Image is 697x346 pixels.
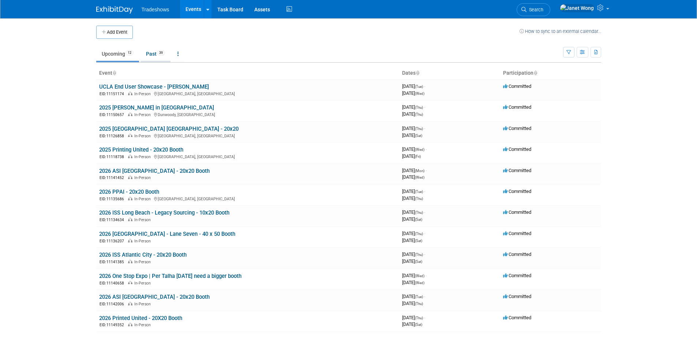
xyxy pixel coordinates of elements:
span: EID: 11150657 [100,113,127,117]
a: Search [517,3,550,16]
span: (Sat) [415,323,422,327]
a: 2026 ISS Long Beach - Legacy Sourcing - 10x20 Booth [99,209,229,216]
span: Committed [503,252,531,257]
span: (Thu) [415,127,423,131]
span: (Wed) [415,274,424,278]
span: EID: 11136207 [100,239,127,243]
img: In-Person Event [128,217,132,221]
a: 2026 ISS Atlantic City - 20x20 Booth [99,252,187,258]
a: Sort by Start Date [416,70,419,76]
div: [GEOGRAPHIC_DATA], [GEOGRAPHIC_DATA] [99,133,396,139]
span: (Sat) [415,134,422,138]
span: - [424,252,425,257]
span: EID: 11134634 [100,218,127,222]
span: 39 [157,50,165,56]
span: Committed [503,315,531,320]
span: EID: 11118738 [100,155,127,159]
span: [DATE] [402,133,422,138]
span: Committed [503,146,531,152]
span: [DATE] [402,238,422,243]
img: In-Person Event [128,155,132,158]
span: - [424,189,425,194]
span: Committed [503,294,531,299]
th: Participation [500,67,601,79]
span: EID: 11149352 [100,323,127,327]
span: (Wed) [415,281,424,285]
a: 2026 One Stop Expo | Per Talha [DATE] need a bigger booth [99,273,241,279]
a: Upcoming12 [96,47,139,61]
span: (Tue) [415,295,423,299]
img: Janet Wong [560,4,594,12]
span: [DATE] [402,301,423,306]
span: In-Person [134,112,153,117]
span: Committed [503,83,531,89]
img: In-Person Event [128,239,132,242]
img: In-Person Event [128,323,132,326]
span: (Tue) [415,190,423,194]
div: [GEOGRAPHIC_DATA], [GEOGRAPHIC_DATA] [99,90,396,97]
span: In-Person [134,197,153,201]
span: [DATE] [402,174,424,180]
a: 2026 [GEOGRAPHIC_DATA] - Lane Seven - 40 x 50 Booth [99,231,235,237]
span: (Thu) [415,232,423,236]
span: [DATE] [402,216,422,222]
span: [DATE] [402,104,425,110]
span: [DATE] [402,252,425,257]
span: [DATE] [402,315,425,320]
th: Dates [399,67,500,79]
span: - [424,209,425,215]
span: Tradeshows [142,7,169,12]
span: (Wed) [415,92,424,96]
span: [DATE] [402,168,427,173]
span: In-Person [134,217,153,222]
span: Committed [503,126,531,131]
span: [DATE] [402,321,422,327]
span: Committed [503,231,531,236]
span: (Thu) [415,211,423,215]
span: In-Person [134,281,153,286]
span: (Thu) [415,253,423,257]
a: 2025 [PERSON_NAME] in [GEOGRAPHIC_DATA] [99,104,214,111]
img: In-Person Event [128,134,132,137]
span: - [426,273,427,278]
a: How to sync to an external calendar... [520,29,601,34]
a: 2025 Printing United - 20x20 Booth [99,146,183,153]
span: [DATE] [402,196,423,201]
span: [DATE] [402,146,427,152]
span: (Thu) [415,112,423,116]
a: 2026 ASI [GEOGRAPHIC_DATA] - 20x20 Booth [99,168,210,174]
th: Event [96,67,399,79]
span: In-Person [134,134,153,138]
span: In-Person [134,155,153,159]
span: EID: 11141385 [100,260,127,264]
span: (Tue) [415,85,423,89]
span: (Mon) [415,169,424,173]
div: [GEOGRAPHIC_DATA], [GEOGRAPHIC_DATA] [99,196,396,202]
span: [DATE] [402,273,427,278]
img: In-Person Event [128,281,132,284]
span: (Sat) [415,217,422,222]
span: In-Person [134,92,153,96]
div: [GEOGRAPHIC_DATA], [GEOGRAPHIC_DATA] [99,153,396,160]
span: In-Person [134,239,153,243]
span: EID: 11151174 [100,92,127,96]
img: In-Person Event [128,302,132,305]
span: EID: 11141452 [100,176,127,180]
div: Dunwoody, [GEOGRAPHIC_DATA] [99,111,396,118]
span: [DATE] [402,83,425,89]
span: (Fri) [415,155,421,159]
button: Add Event [96,26,133,39]
span: [DATE] [402,258,422,264]
img: In-Person Event [128,175,132,179]
a: 2026 ASI [GEOGRAPHIC_DATA] - 20x20 Booth [99,294,210,300]
span: EID: 11126858 [100,134,127,138]
span: (Thu) [415,197,423,201]
a: 2026 PPAI - 20x20 Booth [99,189,159,195]
a: UCLA End User Showcase - [PERSON_NAME] [99,83,209,90]
span: - [424,315,425,320]
span: (Thu) [415,316,423,320]
span: [DATE] [402,280,424,285]
span: - [424,294,425,299]
span: [DATE] [402,231,425,236]
span: Committed [503,209,531,215]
